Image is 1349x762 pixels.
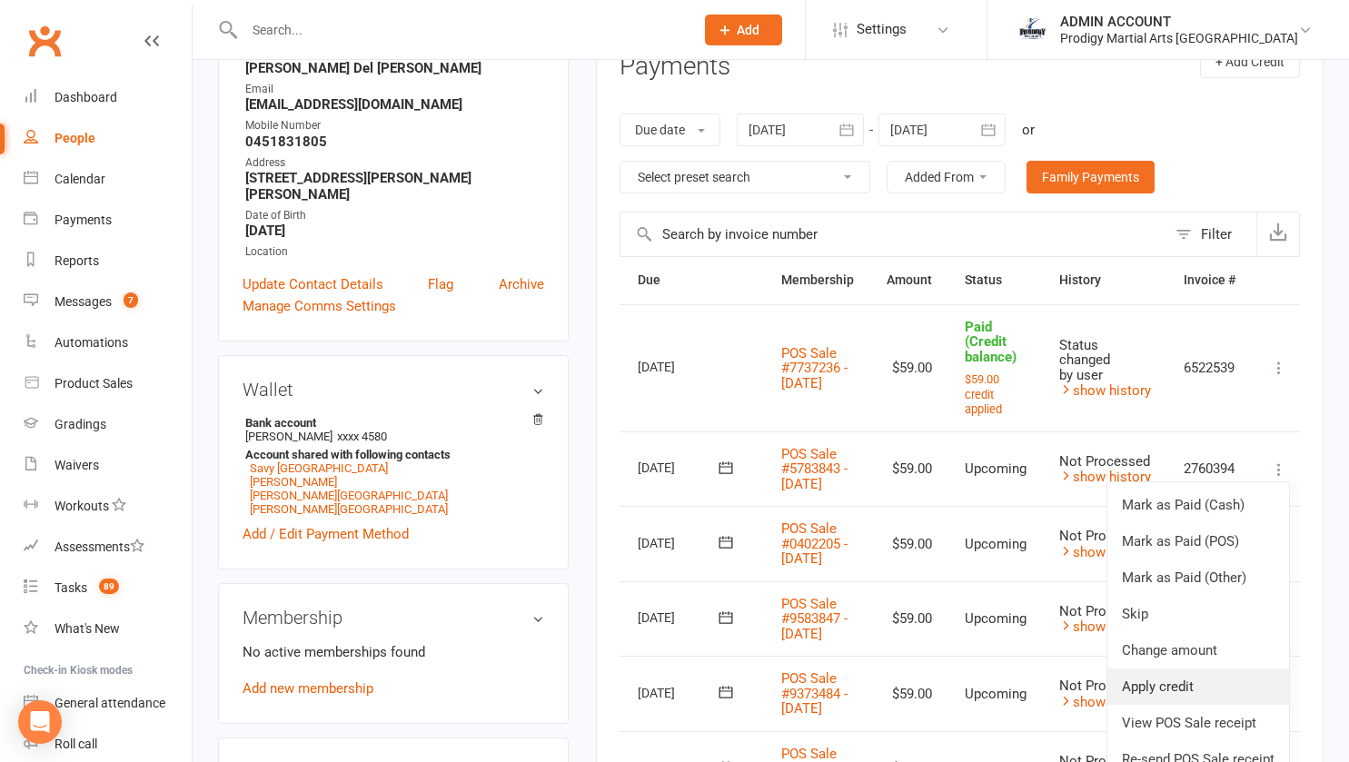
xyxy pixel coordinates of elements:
h3: Wallet [243,380,544,400]
span: Upcoming [965,610,1027,627]
strong: Bank account [245,416,535,430]
div: Reports [55,253,99,268]
span: 89 [99,579,119,594]
a: Messages 7 [24,282,192,322]
a: POS Sale #9583847 - [DATE] [781,596,848,642]
td: 6522539 [1167,304,1252,431]
button: + Add Credit [1200,45,1300,78]
a: Clubworx [22,18,67,64]
a: Tasks 89 [24,568,192,609]
th: Invoice # [1167,257,1252,303]
button: Added From [887,161,1006,193]
div: Waivers [55,458,99,472]
span: Not Processed [1059,453,1150,470]
a: General attendance kiosk mode [24,683,192,724]
div: [DATE] [638,352,721,381]
a: Apply credit [1107,668,1289,705]
a: show history [1059,382,1151,399]
div: Product Sales [55,376,133,391]
span: Upcoming [965,686,1027,702]
strong: [EMAIL_ADDRESS][DOMAIN_NAME] [245,96,544,113]
div: Roll call [55,737,97,751]
a: show history [1059,544,1151,560]
input: Search by invoice number [620,213,1166,256]
span: Not Processed [1059,528,1150,544]
a: Manage Comms Settings [243,295,396,317]
a: [PERSON_NAME] [250,475,337,489]
td: $59.00 [870,304,948,431]
div: Email [245,81,544,98]
th: Membership [765,257,870,303]
a: Workouts [24,486,192,527]
span: 7 [124,292,138,308]
a: Payments [24,200,192,241]
a: Update Contact Details [243,273,383,295]
a: Waivers [24,445,192,486]
a: Skip [1107,596,1289,632]
h3: Membership [243,608,544,628]
div: Automations [55,335,128,350]
div: Assessments [55,539,144,554]
a: Mark as Paid (Other) [1107,559,1289,596]
span: Add [737,23,759,37]
a: Reports [24,241,192,282]
div: Prodigy Martial Arts [GEOGRAPHIC_DATA] [1060,30,1298,46]
span: Settings [857,9,907,50]
span: Not Processed [1059,603,1150,619]
a: POS Sale #9373484 - [DATE] [781,670,848,717]
p: No active memberships found [243,641,544,663]
strong: 0451831805 [245,134,544,150]
span: Upcoming [965,460,1027,477]
a: Savy [GEOGRAPHIC_DATA] [250,461,388,475]
th: History [1043,257,1167,303]
td: $59.00 [870,581,948,657]
span: Upcoming [965,536,1027,552]
div: Address [245,154,544,172]
a: show history [1059,694,1151,710]
a: Flag [428,273,453,295]
strong: [STREET_ADDRESS][PERSON_NAME][PERSON_NAME] [245,170,544,203]
a: People [24,118,192,159]
span: xxxx 4580 [337,430,387,443]
div: Date of Birth [245,207,544,224]
a: show history [1059,469,1151,485]
button: Add [705,15,782,45]
div: Open Intercom Messenger [18,700,62,744]
a: Gradings [24,404,192,445]
th: Due [621,257,765,303]
div: [DATE] [638,453,721,481]
div: Payments [55,213,112,227]
a: POS Sale #0402205 - [DATE] [781,520,848,567]
a: Product Sales [24,363,192,404]
li: [PERSON_NAME] [243,413,544,519]
div: [DATE] [638,529,721,557]
input: Search... [239,17,681,43]
a: Archive [499,273,544,295]
div: Location [245,243,544,261]
span: Not Processed [1059,678,1150,694]
a: Add / Edit Payment Method [243,523,409,545]
td: $59.00 [870,431,948,507]
h3: Payments [620,53,730,81]
div: [DATE] [638,603,721,631]
a: Calendar [24,159,192,200]
a: Mark as Paid (POS) [1107,523,1289,559]
a: Change amount [1107,632,1289,668]
div: Calendar [55,172,105,186]
a: POS Sale #5783843 - [DATE] [781,446,848,492]
a: Dashboard [24,77,192,118]
td: $59.00 [870,656,948,731]
div: Messages [55,294,112,309]
small: $59.00 credit applied [965,372,1002,416]
div: What's New [55,621,120,636]
td: $59.00 [870,506,948,581]
strong: Account shared with following contacts [245,448,535,461]
a: Add new membership [243,680,373,697]
button: $59.00 credit applied [965,371,1027,417]
img: thumb_image1686208220.png [1015,12,1051,48]
a: POS Sale #7737236 - [DATE] [781,345,848,391]
a: [PERSON_NAME][GEOGRAPHIC_DATA] [250,489,448,502]
strong: [PERSON_NAME] Del [PERSON_NAME] [245,60,544,76]
a: Assessments [24,527,192,568]
div: [DATE] [638,678,721,707]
